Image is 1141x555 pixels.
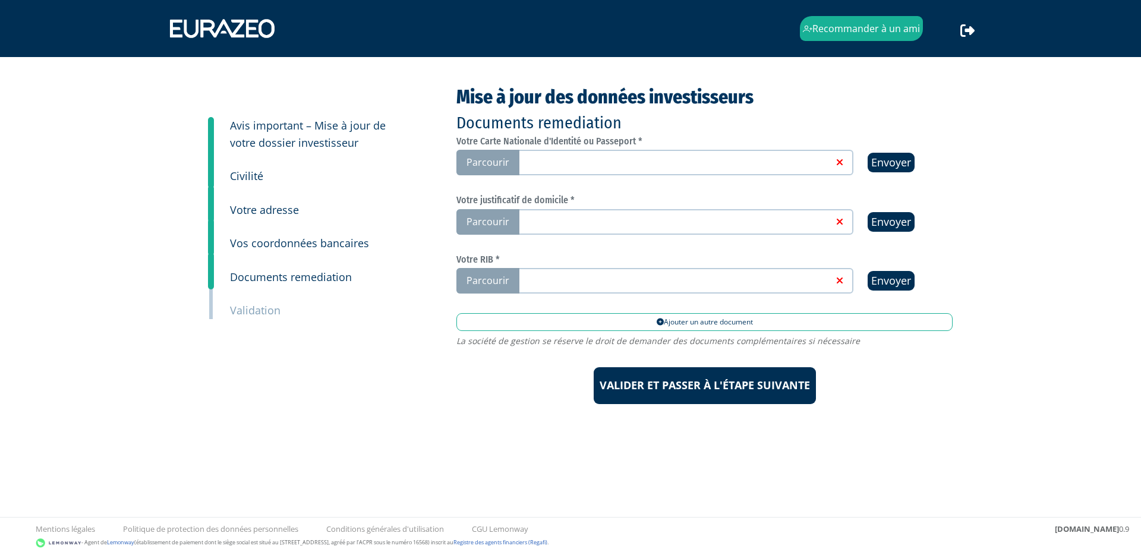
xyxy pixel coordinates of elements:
[230,169,263,183] small: Civilité
[456,254,953,265] h6: Votre RIB *
[208,219,214,256] a: 6
[868,271,915,291] input: Envoyer
[456,150,519,175] span: Parcourir
[456,268,519,294] span: Parcourir
[123,524,298,535] a: Politique de protection des données personnelles
[208,152,214,188] a: 4
[161,11,283,46] img: 1731417592-eurazeo_logo_blanc.png
[230,236,369,250] small: Vos coordonnées bancaires
[456,209,519,235] span: Parcourir
[230,118,386,150] small: Avis important – Mise à jour de votre dossier investisseur
[12,537,1129,549] div: - Agent de (établissement de paiement dont le siège social est situé au [STREET_ADDRESS], agréé p...
[456,313,953,331] a: Ajouter un autre document
[230,203,299,217] small: Votre adresse
[208,185,214,222] a: 5
[594,367,816,404] input: Valider et passer à l'étape suivante
[1055,524,1119,534] strong: [DOMAIN_NAME]
[208,117,214,165] a: 3
[456,337,953,345] span: La société de gestion se réserve le droit de demander des documents complémentaires si nécessaire
[868,212,915,232] input: Envoyer
[456,195,953,206] h6: Votre justificatif de domicile *
[868,153,915,172] input: Envoyer
[326,524,444,535] a: Conditions générales d'utilisation
[36,537,81,549] img: logo-lemonway.png
[472,524,528,535] a: CGU Lemonway
[453,538,547,546] a: Registre des agents financiers (Regafi)
[230,270,352,284] small: Documents remediation
[36,524,95,535] a: Mentions légales
[230,303,280,317] small: Validation
[456,84,953,135] div: Mise à jour des données investisseurs
[456,136,953,147] h6: Votre Carte Nationale d'Identité ou Passeport *
[800,16,923,42] a: Recommander à un ami
[208,253,214,289] a: 7
[107,538,134,546] a: Lemonway
[456,111,953,135] p: Documents remediation
[1055,524,1129,535] div: 0.9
